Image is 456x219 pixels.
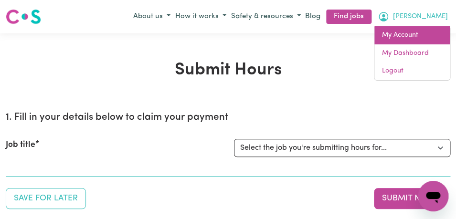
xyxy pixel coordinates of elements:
button: Submit your job report [374,188,443,209]
label: Job title [6,139,35,151]
a: Blog [303,10,322,24]
a: Find jobs [326,10,371,24]
div: My Account [374,26,450,81]
iframe: Button to launch messaging window [418,181,448,211]
a: Careseekers logo [6,6,41,28]
button: My Account [375,9,450,25]
a: Logout [374,62,450,80]
button: About us [131,9,173,25]
button: Safety & resources [229,9,303,25]
img: Careseekers logo [6,8,41,25]
h2: 1. Fill in your details below to claim your payment [6,112,450,124]
button: Save your job report [6,188,86,209]
a: My Account [374,26,450,44]
h1: Submit Hours [6,60,450,81]
span: [PERSON_NAME] [393,11,448,22]
a: My Dashboard [374,44,450,63]
button: How it works [173,9,229,25]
